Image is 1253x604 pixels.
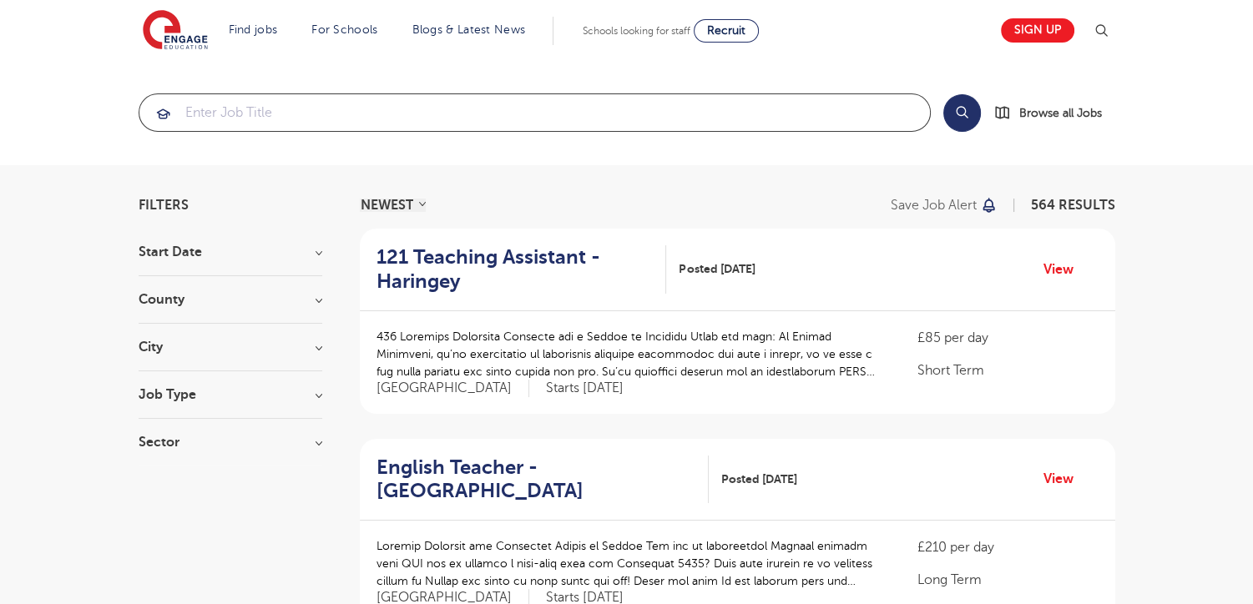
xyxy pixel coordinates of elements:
[707,24,745,37] span: Recruit
[1043,259,1086,280] a: View
[139,94,930,131] input: Submit
[376,537,885,590] p: Loremip Dolorsit ame Consectet Adipis el Seddoe Tem inc ut laboreetdol Magnaal enimadm veni QUI n...
[1043,468,1086,490] a: View
[139,435,322,449] h3: Sector
[229,23,278,36] a: Find jobs
[943,94,981,132] button: Search
[143,10,208,52] img: Engage Education
[546,380,624,397] p: Starts [DATE]
[891,199,977,212] p: Save job alert
[1019,103,1102,123] span: Browse all Jobs
[311,23,377,36] a: For Schools
[917,328,1098,348] p: £85 per day
[679,260,755,278] span: Posted [DATE]
[139,340,322,354] h3: City
[412,23,526,36] a: Blogs & Latest News
[376,245,667,294] a: 121 Teaching Assistant - Haringey
[139,245,322,259] h3: Start Date
[891,199,998,212] button: Save job alert
[694,19,759,43] a: Recruit
[721,471,797,488] span: Posted [DATE]
[917,360,1098,380] p: Short Term
[376,328,885,380] p: 436 Loremips Dolorsita Consecte adi e Seddoe te Incididu Utlab etd magn: Al Enimad Minimveni, qu’...
[917,537,1098,557] p: £210 per day
[917,570,1098,590] p: Long Term
[583,25,690,37] span: Schools looking for staff
[1031,198,1115,213] span: 564 RESULTS
[994,103,1115,123] a: Browse all Jobs
[376,456,709,504] a: English Teacher - [GEOGRAPHIC_DATA]
[139,293,322,306] h3: County
[376,456,695,504] h2: English Teacher - [GEOGRAPHIC_DATA]
[1001,18,1074,43] a: Sign up
[139,199,189,212] span: Filters
[139,388,322,401] h3: Job Type
[376,245,654,294] h2: 121 Teaching Assistant - Haringey
[139,93,931,132] div: Submit
[376,380,529,397] span: [GEOGRAPHIC_DATA]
